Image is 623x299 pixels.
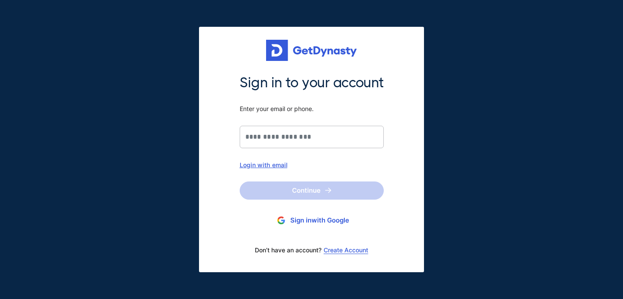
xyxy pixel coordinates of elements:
[240,161,384,169] div: Login with email
[240,74,384,92] span: Sign in to your account
[240,105,384,113] span: Enter your email or phone.
[324,247,368,254] a: Create Account
[266,40,357,61] img: Get started for free with Dynasty Trust Company
[240,241,384,259] div: Don’t have an account?
[240,213,384,229] button: Sign inwith Google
